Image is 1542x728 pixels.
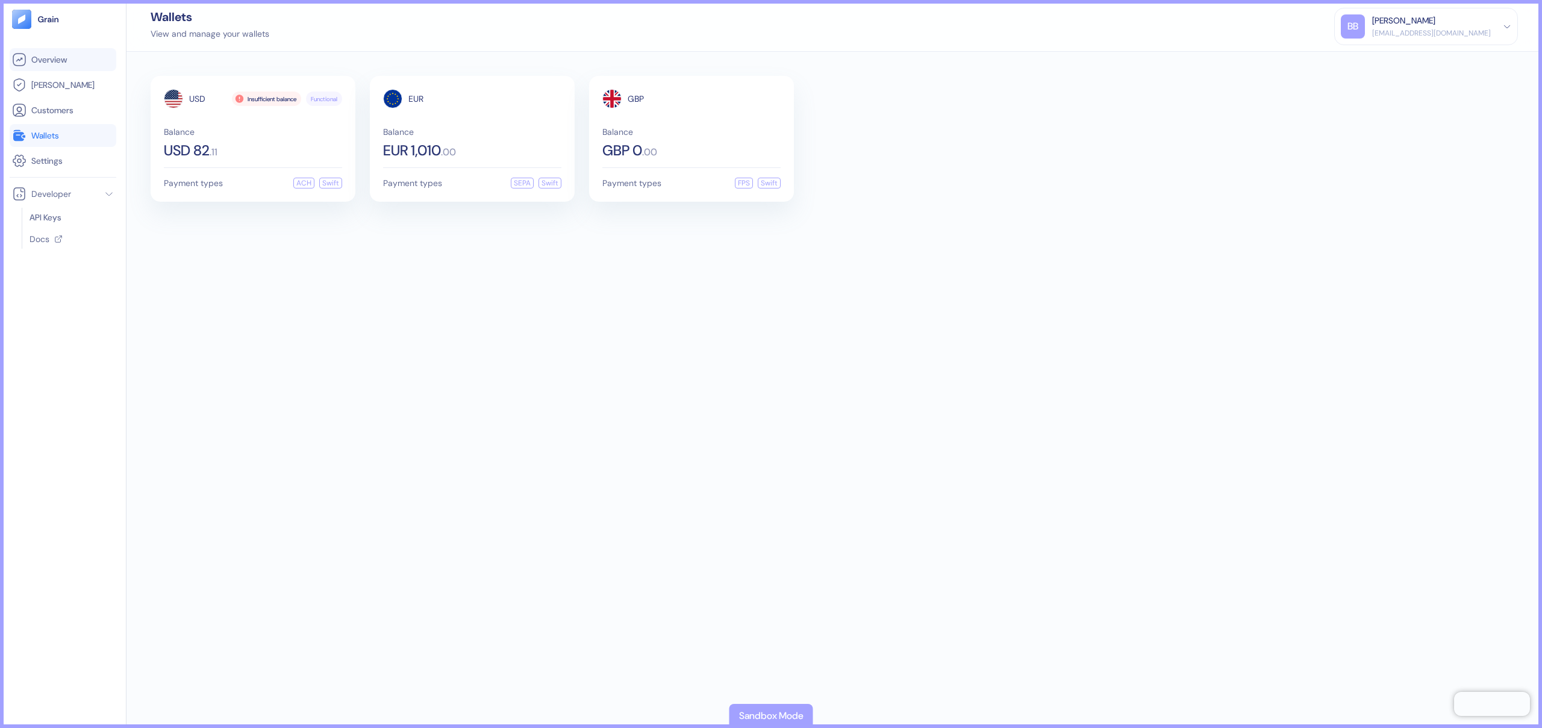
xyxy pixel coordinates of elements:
[511,178,534,188] div: SEPA
[642,148,657,157] span: . 00
[164,143,210,158] span: USD 82
[1372,28,1491,39] div: [EMAIL_ADDRESS][DOMAIN_NAME]
[30,233,49,245] span: Docs
[31,79,95,91] span: [PERSON_NAME]
[31,188,71,200] span: Developer
[383,143,441,158] span: EUR 1,010
[30,211,61,223] span: API Keys
[12,52,114,67] a: Overview
[31,104,73,116] span: Customers
[1341,14,1365,39] div: BB
[151,28,269,40] div: View and manage your wallets
[538,178,561,188] div: Swift
[31,155,63,167] span: Settings
[628,95,644,103] span: GBP
[12,10,31,29] img: logo-tablet-V2.svg
[408,95,423,103] span: EUR
[31,54,67,66] span: Overview
[210,148,217,157] span: . 11
[311,95,337,104] span: Functional
[30,233,107,245] a: Docs
[12,78,114,92] a: [PERSON_NAME]
[758,178,781,188] div: Swift
[164,128,342,136] span: Balance
[37,15,60,23] img: logo
[232,92,301,106] div: Insufficient balance
[12,128,114,143] a: Wallets
[164,179,223,187] span: Payment types
[441,148,456,157] span: . 00
[1454,692,1530,716] iframe: Chatra live chat
[1372,14,1435,27] div: [PERSON_NAME]
[602,143,642,158] span: GBP 0
[739,709,804,723] div: Sandbox Mode
[189,95,205,103] span: USD
[735,178,753,188] div: FPS
[151,11,269,23] div: Wallets
[12,154,114,168] a: Settings
[383,179,442,187] span: Payment types
[319,178,342,188] div: Swift
[12,103,114,117] a: Customers
[293,178,314,188] div: ACH
[31,129,59,142] span: Wallets
[30,211,109,223] a: API Keys
[602,179,661,187] span: Payment types
[602,128,781,136] span: Balance
[383,128,561,136] span: Balance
